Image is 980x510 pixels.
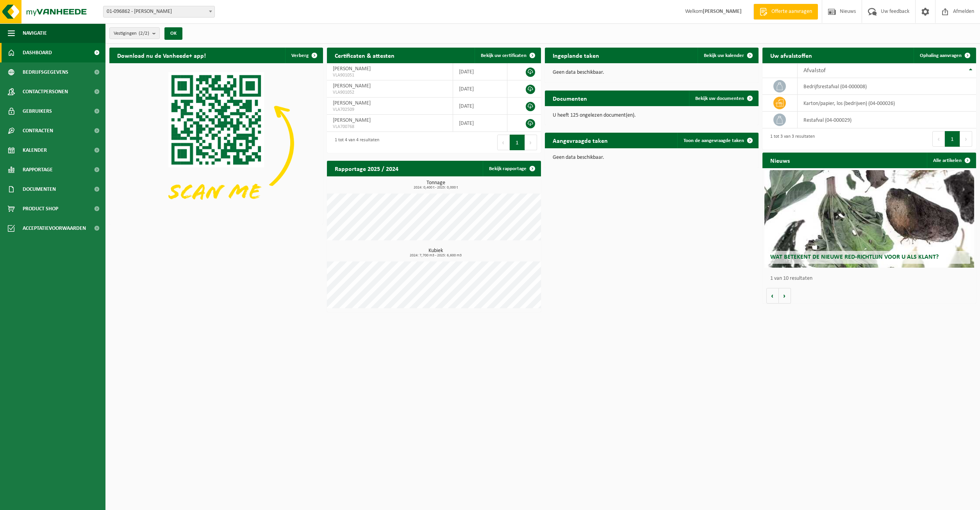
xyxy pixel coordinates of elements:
[453,63,507,80] td: [DATE]
[327,161,406,176] h2: Rapportage 2025 / 2024
[483,161,540,176] a: Bekijk rapportage
[770,254,939,260] span: Wat betekent de nieuwe RED-richtlijn voor u als klant?
[109,63,323,223] img: Download de VHEPlus App
[475,48,540,63] a: Bekijk uw certificaten
[769,8,814,16] span: Offerte aanvragen
[453,98,507,115] td: [DATE]
[331,180,541,190] h3: Tonnage
[333,124,446,130] span: VLA700768
[23,101,52,121] span: Gebruikers
[779,288,791,304] button: Volgende
[704,53,744,58] span: Bekijk uw kalender
[23,43,52,62] span: Dashboard
[114,28,149,39] span: Vestigingen
[109,48,214,63] h2: Download nu de Vanheede+ app!
[545,91,595,106] h2: Documenten
[753,4,818,20] a: Offerte aanvragen
[285,48,322,63] button: Verberg
[23,179,56,199] span: Documenten
[331,248,541,258] h3: Kubiek
[945,131,960,147] button: 1
[23,82,68,101] span: Contactpersonen
[333,72,446,78] span: VLA901051
[545,133,616,148] h2: Aangevraagde taken
[553,113,751,118] p: U heeft 125 ongelezen document(en).
[331,134,379,151] div: 1 tot 4 van 4 resultaten
[327,48,402,63] h2: Certificaten & attesten
[453,80,507,98] td: [DATE]
[553,70,751,75] p: Geen data beschikbaar.
[103,6,215,18] span: 01-096862 - DE ROO MATTHIAS - WAARDAMME
[927,153,975,168] a: Alle artikelen
[770,276,972,281] p: 1 van 10 resultaten
[23,23,47,43] span: Navigatie
[689,91,758,106] a: Bekijk uw documenten
[333,117,371,123] span: [PERSON_NAME]
[762,48,820,63] h2: Uw afvalstoffen
[684,138,744,143] span: Toon de aangevraagde taken
[481,53,527,58] span: Bekijk uw certificaten
[545,48,607,63] h2: Ingeplande taken
[703,9,742,14] strong: [PERSON_NAME]
[164,27,182,40] button: OK
[932,131,945,147] button: Previous
[510,135,525,150] button: 1
[766,130,815,147] div: 1 tot 3 van 3 resultaten
[764,170,974,268] a: Wat betekent de nieuwe RED-richtlijn voor u als klant?
[23,121,53,140] span: Contracten
[331,254,541,258] span: 2024: 7,700 m3 - 2025: 6,600 m3
[960,131,972,147] button: Next
[798,95,976,112] td: karton/papier, los (bedrijven) (04-000026)
[333,83,371,89] span: [PERSON_NAME]
[762,153,798,168] h2: Nieuws
[23,160,53,179] span: Rapportage
[333,100,371,106] span: [PERSON_NAME]
[803,68,826,74] span: Afvalstof
[291,53,309,58] span: Verberg
[798,78,976,95] td: bedrijfsrestafval (04-000008)
[677,133,758,148] a: Toon de aangevraagde taken
[698,48,758,63] a: Bekijk uw kalender
[766,288,779,304] button: Vorige
[525,135,537,150] button: Next
[695,96,744,101] span: Bekijk uw documenten
[23,199,58,219] span: Product Shop
[139,31,149,36] count: (2/2)
[553,155,751,160] p: Geen data beschikbaar.
[331,186,541,190] span: 2024: 0,400 t - 2025: 0,000 t
[453,115,507,132] td: [DATE]
[333,89,446,96] span: VLA901052
[798,112,976,128] td: restafval (04-000029)
[920,53,962,58] span: Ophaling aanvragen
[497,135,510,150] button: Previous
[333,66,371,72] span: [PERSON_NAME]
[914,48,975,63] a: Ophaling aanvragen
[23,62,68,82] span: Bedrijfsgegevens
[104,6,214,17] span: 01-096862 - DE ROO MATTHIAS - WAARDAMME
[23,140,47,160] span: Kalender
[109,27,160,39] button: Vestigingen(2/2)
[333,107,446,113] span: VLA702509
[23,219,86,238] span: Acceptatievoorwaarden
